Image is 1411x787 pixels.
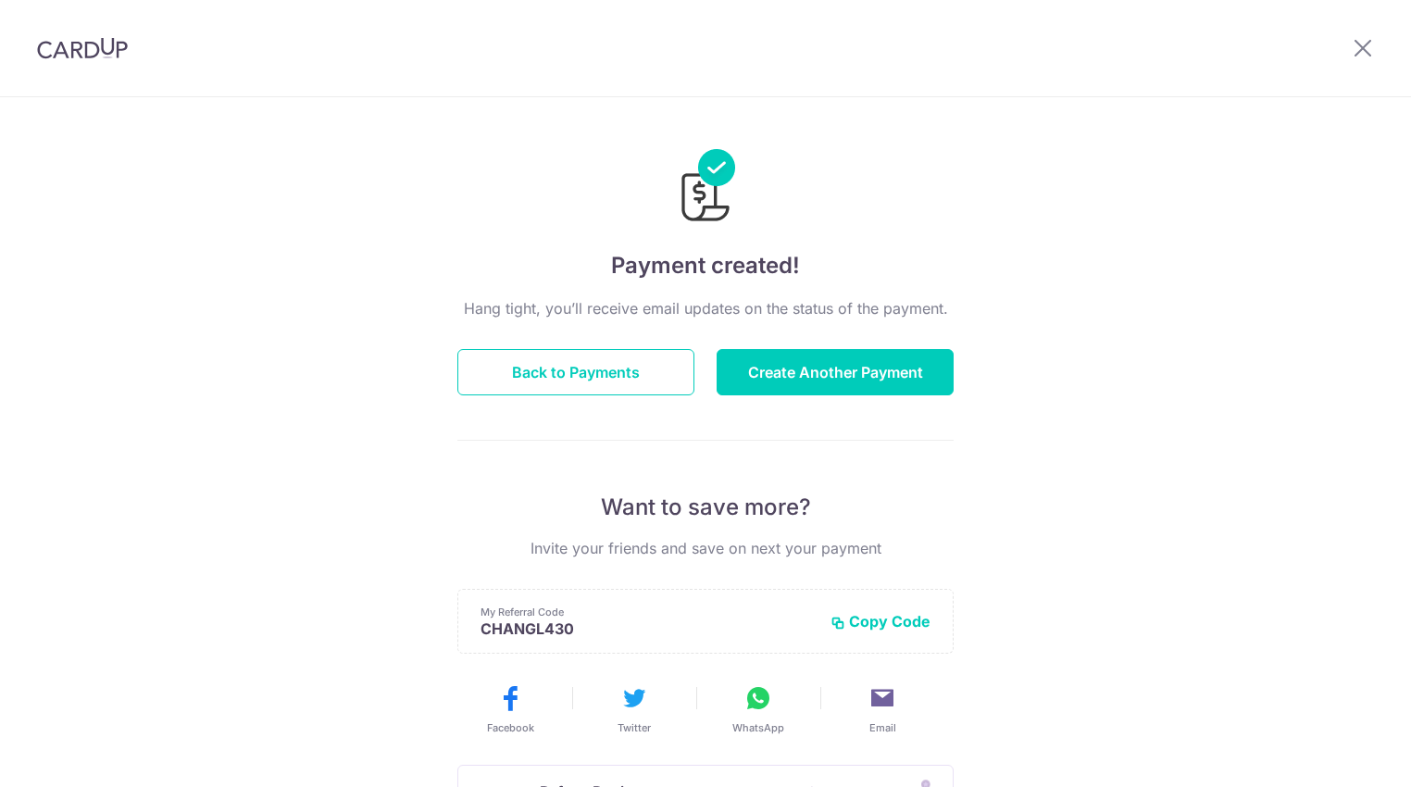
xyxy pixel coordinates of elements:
p: Want to save more? [457,493,954,522]
h4: Payment created! [457,249,954,282]
p: CHANGL430 [481,619,816,638]
span: Twitter [618,720,651,735]
button: Email [828,683,937,735]
p: Hang tight, you’ll receive email updates on the status of the payment. [457,297,954,319]
button: Twitter [580,683,689,735]
button: Copy Code [830,612,930,631]
p: Invite your friends and save on next your payment [457,537,954,559]
span: Facebook [487,720,534,735]
img: Payments [676,149,735,227]
img: CardUp [37,37,128,59]
span: Email [869,720,896,735]
span: WhatsApp [732,720,784,735]
button: Back to Payments [457,349,694,395]
button: Create Another Payment [717,349,954,395]
p: My Referral Code [481,605,816,619]
button: Facebook [456,683,565,735]
button: WhatsApp [704,683,813,735]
